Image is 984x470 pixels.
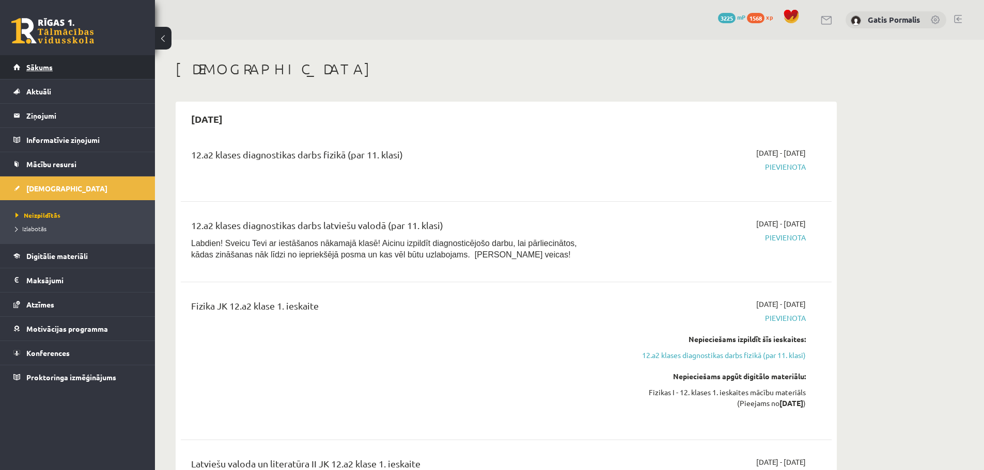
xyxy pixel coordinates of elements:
[756,218,806,229] span: [DATE] - [DATE]
[15,211,60,219] span: Neizpildītās
[851,15,861,26] img: Gatis Pormalis
[611,232,806,243] span: Pievienota
[26,104,142,127] legend: Ziņojumi
[13,341,142,365] a: Konferences
[13,317,142,341] a: Motivācijas programma
[26,184,107,193] span: [DEMOGRAPHIC_DATA]
[13,365,142,389] a: Proktoringa izmēģinājums
[13,152,142,176] a: Mācību resursi
[26,324,108,333] span: Motivācijas programma
[611,387,806,409] div: Fizikas I - 12. klases 1. ieskaites mācību materiāls (Pieejams no )
[13,55,142,79] a: Sākums
[737,13,745,21] span: mP
[26,251,88,261] span: Digitālie materiāli
[756,457,806,467] span: [DATE] - [DATE]
[11,18,94,44] a: Rīgas 1. Tālmācības vidusskola
[191,239,577,259] span: Labdien! Sveicu Tevi ar iestāšanos nākamajā klasē! Aicinu izpildīt diagnosticējošo darbu, lai pār...
[611,371,806,382] div: Nepieciešams apgūt digitālo materiālu:
[611,161,806,172] span: Pievienota
[13,79,142,103] a: Aktuāli
[13,244,142,268] a: Digitālie materiāli
[181,107,233,131] h2: [DATE]
[13,293,142,316] a: Atzīmes
[611,334,806,345] div: Nepieciešams izpildīt šīs ieskaites:
[766,13,773,21] span: xp
[13,128,142,152] a: Informatīvie ziņojumi
[15,210,145,220] a: Neizpildītās
[26,128,142,152] legend: Informatīvie ziņojumi
[756,299,806,310] span: [DATE] - [DATE]
[13,176,142,200] a: [DEMOGRAPHIC_DATA]
[779,398,803,408] strong: [DATE]
[15,224,145,233] a: Izlabotās
[26,372,116,382] span: Proktoringa izmēģinājums
[756,148,806,158] span: [DATE] - [DATE]
[868,14,920,25] a: Gatis Pormalis
[26,348,70,358] span: Konferences
[191,148,596,167] div: 12.a2 klases diagnostikas darbs fizikā (par 11. klasi)
[26,159,76,169] span: Mācību resursi
[13,104,142,127] a: Ziņojumi
[26,87,51,96] span: Aktuāli
[26,62,53,72] span: Sākums
[15,224,46,233] span: Izlabotās
[191,299,596,318] div: Fizika JK 12.a2 klase 1. ieskaite
[747,13,764,23] span: 1568
[718,13,736,23] span: 3225
[26,300,54,309] span: Atzīmes
[611,313,806,323] span: Pievienota
[718,13,745,21] a: 3225 mP
[747,13,778,21] a: 1568 xp
[13,268,142,292] a: Maksājumi
[611,350,806,361] a: 12.a2 klases diagnostikas darbs fizikā (par 11. klasi)
[191,218,596,237] div: 12.a2 klases diagnostikas darbs latviešu valodā (par 11. klasi)
[176,60,837,78] h1: [DEMOGRAPHIC_DATA]
[26,268,142,292] legend: Maksājumi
